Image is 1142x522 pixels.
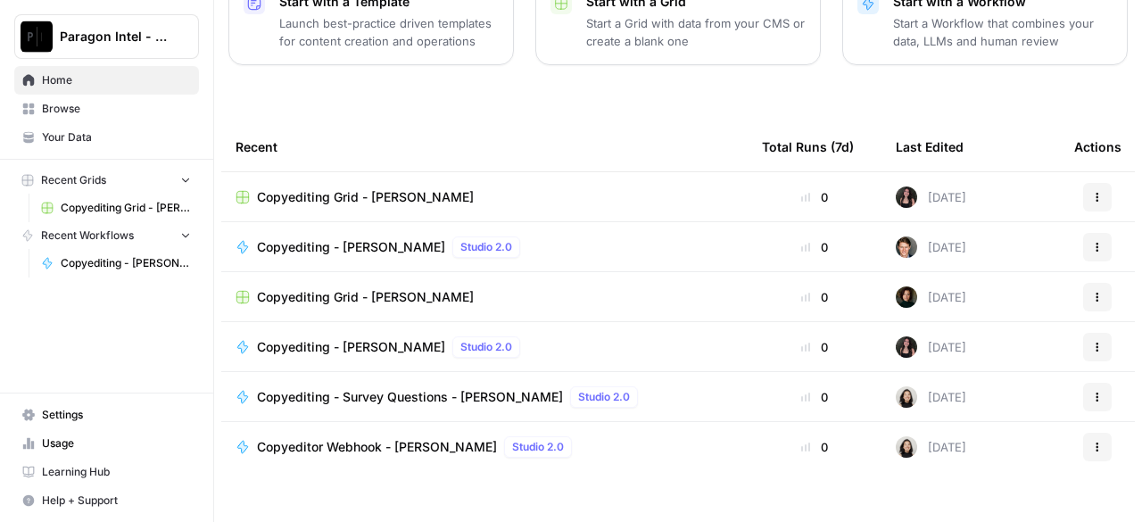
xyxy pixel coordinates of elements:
[42,435,191,452] span: Usage
[896,186,966,208] div: [DATE]
[762,388,867,406] div: 0
[42,493,191,509] span: Help + Support
[14,486,199,515] button: Help + Support
[236,386,733,408] a: Copyediting - Survey Questions - [PERSON_NAME]Studio 2.0
[61,200,191,216] span: Copyediting Grid - [PERSON_NAME]
[896,336,917,358] img: 5nlru5lqams5xbrbfyykk2kep4hl
[257,388,563,406] span: Copyediting - Survey Questions - [PERSON_NAME]
[460,239,512,255] span: Studio 2.0
[42,101,191,117] span: Browse
[279,14,499,50] p: Launch best-practice driven templates for content creation and operations
[896,436,966,458] div: [DATE]
[257,338,445,356] span: Copyediting - [PERSON_NAME]
[896,386,966,408] div: [DATE]
[896,236,917,258] img: qw00ik6ez51o8uf7vgx83yxyzow9
[60,28,168,46] span: Paragon Intel - Copyediting
[33,249,199,278] a: Copyediting - [PERSON_NAME]
[257,188,474,206] span: Copyediting Grid - [PERSON_NAME]
[14,401,199,429] a: Settings
[41,228,134,244] span: Recent Workflows
[33,194,199,222] a: Copyediting Grid - [PERSON_NAME]
[896,386,917,408] img: t5ef5oef8zpw1w4g2xghobes91mw
[14,14,199,59] button: Workspace: Paragon Intel - Copyediting
[236,188,733,206] a: Copyediting Grid - [PERSON_NAME]
[41,172,106,188] span: Recent Grids
[762,122,854,171] div: Total Runs (7d)
[257,238,445,256] span: Copyediting - [PERSON_NAME]
[14,95,199,123] a: Browse
[896,286,917,308] img: trpfjrwlykpjh1hxat11z5guyxrg
[586,14,806,50] p: Start a Grid with data from your CMS or create a blank one
[762,288,867,306] div: 0
[896,186,917,208] img: 5nlru5lqams5xbrbfyykk2kep4hl
[236,436,733,458] a: Copyeditor Webhook - [PERSON_NAME]Studio 2.0
[762,338,867,356] div: 0
[42,72,191,88] span: Home
[762,238,867,256] div: 0
[42,129,191,145] span: Your Data
[14,66,199,95] a: Home
[762,438,867,456] div: 0
[896,336,966,358] div: [DATE]
[236,122,733,171] div: Recent
[14,458,199,486] a: Learning Hub
[14,167,199,194] button: Recent Grids
[42,464,191,480] span: Learning Hub
[14,222,199,249] button: Recent Workflows
[578,389,630,405] span: Studio 2.0
[236,336,733,358] a: Copyediting - [PERSON_NAME]Studio 2.0
[236,288,733,306] a: Copyediting Grid - [PERSON_NAME]
[762,188,867,206] div: 0
[21,21,53,53] img: Paragon Intel - Copyediting Logo
[893,14,1113,50] p: Start a Workflow that combines your data, LLMs and human review
[896,236,966,258] div: [DATE]
[257,438,497,456] span: Copyeditor Webhook - [PERSON_NAME]
[236,236,733,258] a: Copyediting - [PERSON_NAME]Studio 2.0
[257,288,474,306] span: Copyediting Grid - [PERSON_NAME]
[61,255,191,271] span: Copyediting - [PERSON_NAME]
[896,122,964,171] div: Last Edited
[42,407,191,423] span: Settings
[1074,122,1121,171] div: Actions
[14,429,199,458] a: Usage
[512,439,564,455] span: Studio 2.0
[14,123,199,152] a: Your Data
[896,436,917,458] img: t5ef5oef8zpw1w4g2xghobes91mw
[460,339,512,355] span: Studio 2.0
[896,286,966,308] div: [DATE]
